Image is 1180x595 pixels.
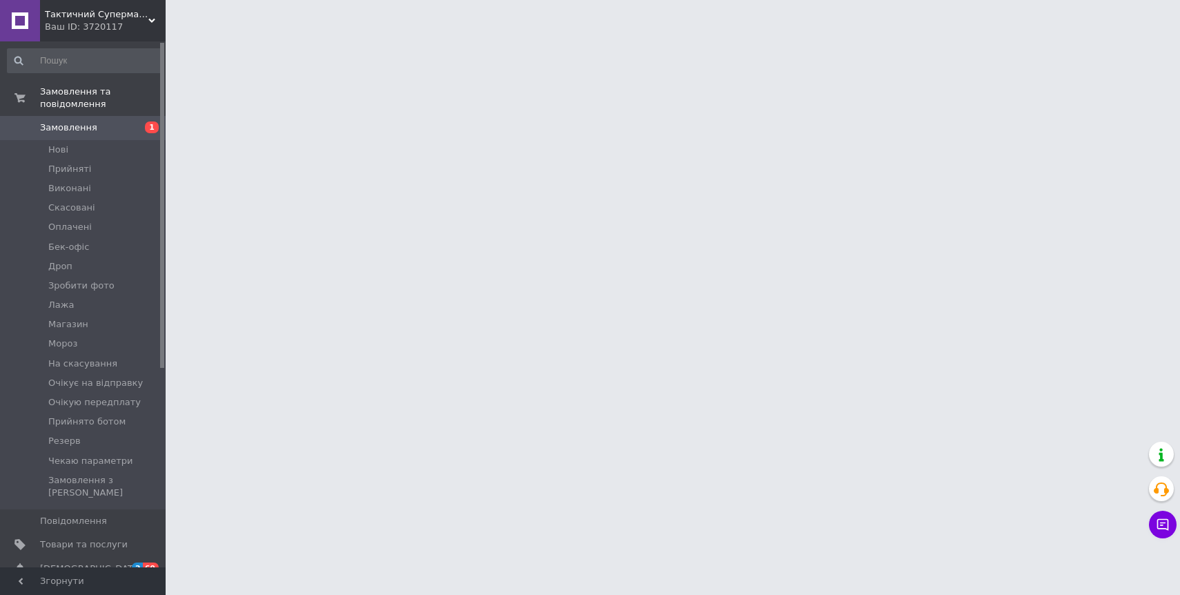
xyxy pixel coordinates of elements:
[48,221,92,233] span: Оплачені
[143,563,159,574] span: 60
[48,474,161,499] span: Замовлення з [PERSON_NAME]
[48,182,91,195] span: Виконані
[40,538,128,551] span: Товари та послуги
[48,280,115,292] span: Зробити фото
[48,299,74,311] span: Лажа
[40,515,107,527] span: Повідомлення
[48,338,77,350] span: Мороз
[40,121,97,134] span: Замовлення
[48,163,91,175] span: Прийняті
[48,416,126,428] span: Прийнято ботом
[48,358,117,370] span: На скасування
[48,260,72,273] span: Дроп
[48,377,143,389] span: Очікує на відправку
[48,202,95,214] span: Скасовані
[1149,511,1177,538] button: Чат з покупцем
[48,435,81,447] span: Резерв
[45,8,148,21] span: Тактичний Супермаркет
[40,86,166,110] span: Замовлення та повідомлення
[48,241,89,253] span: Бек-офіс
[45,21,166,33] div: Ваш ID: 3720117
[40,563,142,575] span: [DEMOGRAPHIC_DATA]
[48,396,141,409] span: Очікую передплату
[7,48,163,73] input: Пошук
[48,144,68,156] span: Нові
[132,563,143,574] span: 2
[48,455,133,467] span: Чекаю параметри
[48,318,88,331] span: Магазин
[145,121,159,133] span: 1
